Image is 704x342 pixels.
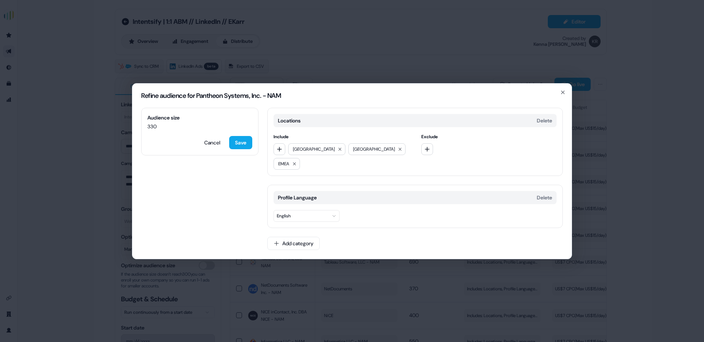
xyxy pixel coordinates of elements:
span: [GEOGRAPHIC_DATA] [353,146,395,153]
button: Save [229,136,252,149]
span: Exclude [421,133,557,140]
button: Cancel [198,136,226,149]
span: [GEOGRAPHIC_DATA] [293,146,335,153]
button: English [274,210,340,222]
h2: Refine audience for Pantheon Systems, Inc. - NAM [141,92,563,99]
span: EMEA [278,160,289,168]
button: Delete [537,194,552,201]
button: Delete [537,117,552,124]
span: Audience size [147,114,252,121]
span: 330 [147,123,252,130]
button: Add category [267,237,320,250]
span: Locations [278,117,301,124]
span: Profile Language [278,194,317,201]
span: Include [274,133,409,140]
